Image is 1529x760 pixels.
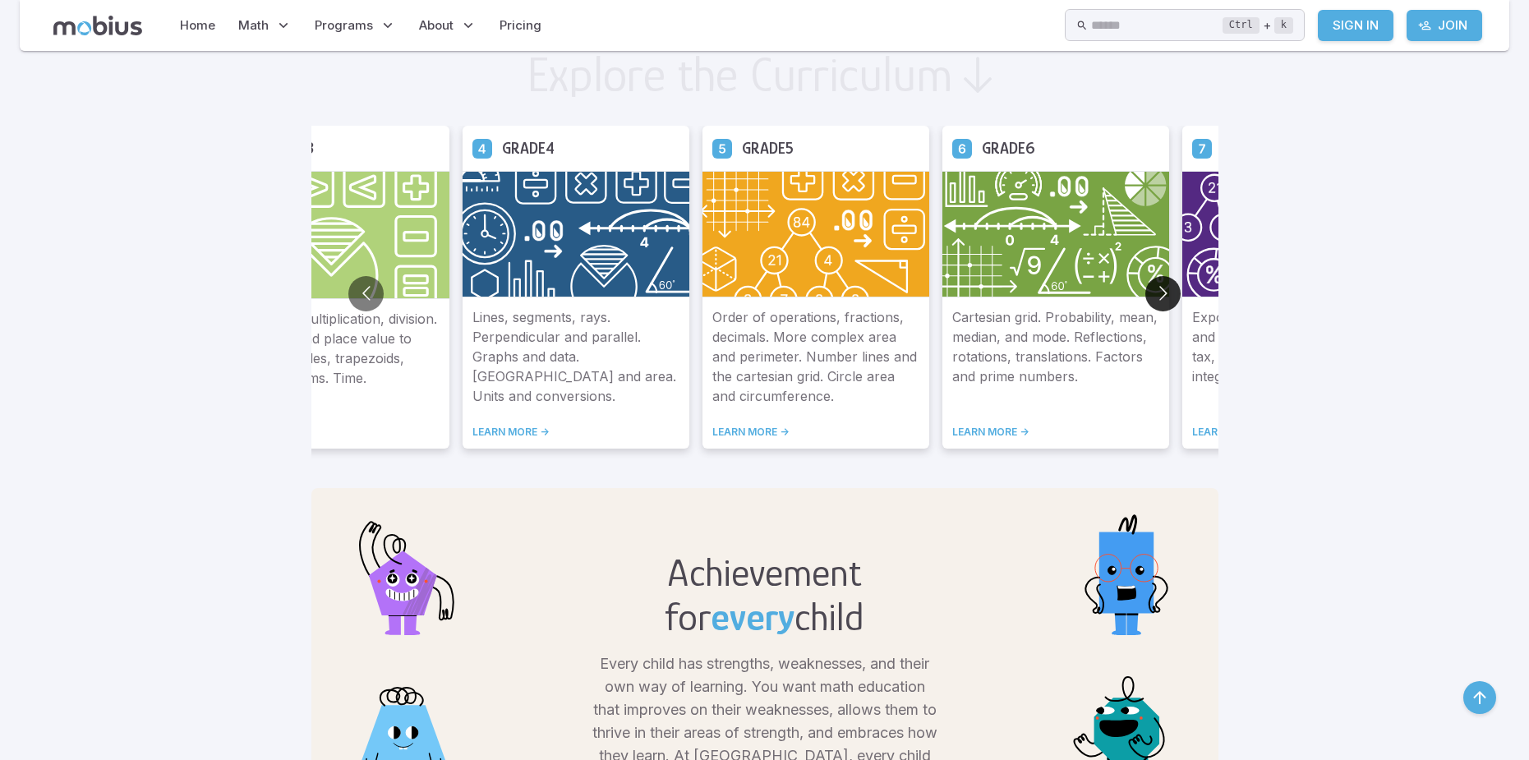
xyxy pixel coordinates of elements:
p: Cartesian grid. Probability, mean, median, and mode. Reflections, rotations, translations. Factor... [952,307,1159,406]
h5: Grade 4 [502,136,555,161]
p: Fractions, multiplication, division. Decimals, and place value to 1000. Triangles, trapezoids, pa... [233,309,440,406]
p: Order of operations, fractions, decimals. More complex area and perimeter. Number lines and the c... [712,307,919,406]
a: LEARN MORE -> [1192,426,1399,439]
a: Grade 7 [1192,138,1212,158]
h2: for child [665,595,864,639]
a: LEARN MORE -> [952,426,1159,439]
span: Math [238,16,269,35]
img: Grade 7 [1182,171,1409,297]
kbd: k [1274,17,1293,34]
img: Grade 6 [942,171,1169,297]
img: Grade 5 [702,171,929,297]
a: Grade 5 [712,138,732,158]
p: Lines, segments, rays. Perpendicular and parallel. Graphs and data. [GEOGRAPHIC_DATA] and area. U... [472,307,679,406]
a: Sign In [1318,10,1393,41]
h5: Grade 6 [982,136,1035,161]
img: rectangle.svg [1061,508,1192,639]
a: LEARN MORE -> [712,426,919,439]
a: LEARN MORE -> [472,426,679,439]
a: Pricing [495,7,546,44]
a: LEARN MORE -> [233,426,440,439]
a: Home [175,7,220,44]
p: Exponents introduced visually and numerically. Percentages, tax, tips, discounts. Negative intege... [1192,307,1399,406]
button: Go to next slide [1145,276,1181,311]
img: pentagon.svg [338,508,469,639]
a: Grade 6 [952,138,972,158]
kbd: Ctrl [1223,17,1260,34]
a: Join [1407,10,1482,41]
span: every [711,595,794,639]
span: Programs [315,16,373,35]
img: Grade 4 [463,171,689,297]
span: About [419,16,454,35]
button: Go to previous slide [348,276,384,311]
h2: Achievement [665,550,864,595]
h2: Explore the Curriculum [527,50,953,99]
h5: Grade 5 [742,136,794,161]
img: Grade 3 [223,171,449,299]
div: + [1223,16,1293,35]
a: Grade 4 [472,138,492,158]
h5: Grade 3 [262,136,314,161]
